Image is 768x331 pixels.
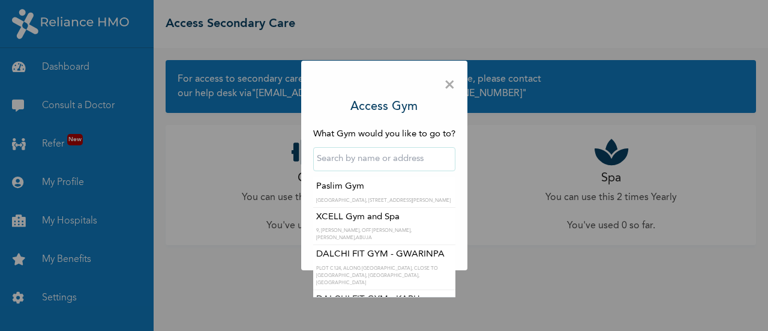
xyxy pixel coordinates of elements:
[316,265,452,287] p: PLOT C124, ALONG [GEOGRAPHIC_DATA], CLOSE TO [GEOGRAPHIC_DATA], [GEOGRAPHIC_DATA], [GEOGRAPHIC_DATA]
[316,227,452,241] p: 9, [PERSON_NAME], OFF [PERSON_NAME], [PERSON_NAME],ABUJA
[444,73,455,98] span: ×
[316,248,452,262] p: DALCHI FIT GYM - GWARINPA
[316,180,452,194] p: Paslim Gym
[316,293,452,307] p: DALCHI FIT GYM - KARU
[313,130,455,139] span: What Gym would you like to go to?
[316,211,452,225] p: XCELL Gym and Spa
[316,197,452,204] p: [GEOGRAPHIC_DATA], [STREET_ADDRESS][PERSON_NAME]
[313,147,455,171] input: Search by name or address
[350,98,418,116] h3: Access Gym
